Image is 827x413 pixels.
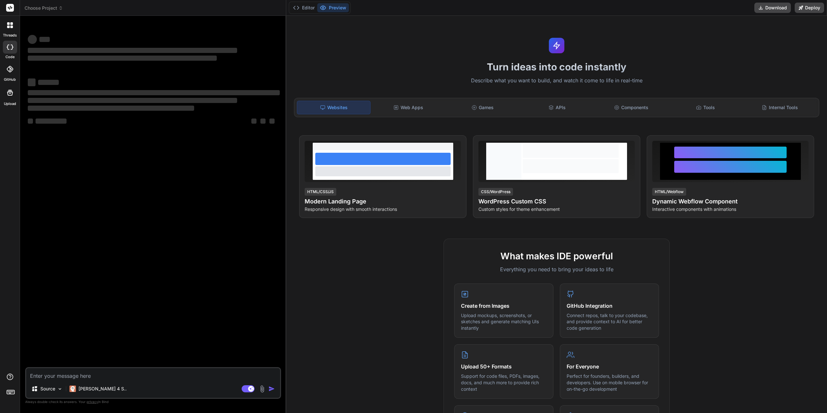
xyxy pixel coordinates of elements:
h4: GitHub Integration [567,302,652,310]
span: ‌ [28,35,37,44]
img: Pick Models [57,386,63,392]
span: ‌ [251,119,256,124]
span: ‌ [28,48,237,53]
span: ‌ [38,80,59,85]
div: Web Apps [372,101,445,114]
img: icon [268,386,275,392]
p: Describe what you want to build, and watch it come to life in real-time [290,77,823,85]
div: HTML/Webflow [652,188,686,196]
h4: Upload 50+ Formats [461,363,547,370]
p: Always double-check its answers. Your in Bind [25,399,281,405]
p: Responsive design with smooth interactions [305,206,461,212]
label: Upload [4,101,16,107]
span: ‌ [39,37,50,42]
span: ‌ [28,119,33,124]
button: Download [754,3,791,13]
p: Support for code files, PDFs, images, docs, and much more to provide rich context [461,373,547,392]
div: Games [446,101,519,114]
span: ‌ [28,78,36,86]
h2: What makes IDE powerful [454,249,659,263]
p: Everything you need to bring your ideas to life [454,265,659,273]
img: Claude 4 Sonnet [69,386,76,392]
div: Websites [297,101,371,114]
p: [PERSON_NAME] 4 S.. [79,386,127,392]
label: GitHub [4,77,16,82]
h4: WordPress Custom CSS [478,197,635,206]
label: code [5,54,15,60]
p: Upload mockups, screenshots, or sketches and generate matching UIs instantly [461,312,547,331]
span: ‌ [269,119,275,124]
h4: Modern Landing Page [305,197,461,206]
div: HTML/CSS/JS [305,188,336,196]
p: Connect repos, talk to your codebase, and provide context to AI for better code generation [567,312,652,331]
label: threads [3,33,17,38]
span: privacy [87,400,98,404]
h4: Dynamic Webflow Component [652,197,809,206]
h1: Turn ideas into code instantly [290,61,823,73]
p: Interactive components with animations [652,206,809,212]
span: ‌ [28,90,280,95]
button: Deploy [795,3,824,13]
span: ‌ [260,119,266,124]
div: APIs [520,101,593,114]
p: Perfect for founders, builders, and developers. Use on mobile browser for on-the-go development [567,373,652,392]
h4: Create from Images [461,302,547,310]
h4: For Everyone [567,363,652,370]
img: attachment [258,385,266,393]
span: ‌ [36,119,67,124]
span: ‌ [28,56,217,61]
div: Components [595,101,668,114]
div: CSS/WordPress [478,188,513,196]
div: Tools [669,101,742,114]
span: Choose Project [25,5,63,11]
p: Custom styles for theme enhancement [478,206,635,212]
div: Internal Tools [743,101,816,114]
span: ‌ [28,98,237,103]
p: Source [40,386,55,392]
button: Preview [317,3,349,12]
button: Editor [290,3,317,12]
span: ‌ [28,106,194,111]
